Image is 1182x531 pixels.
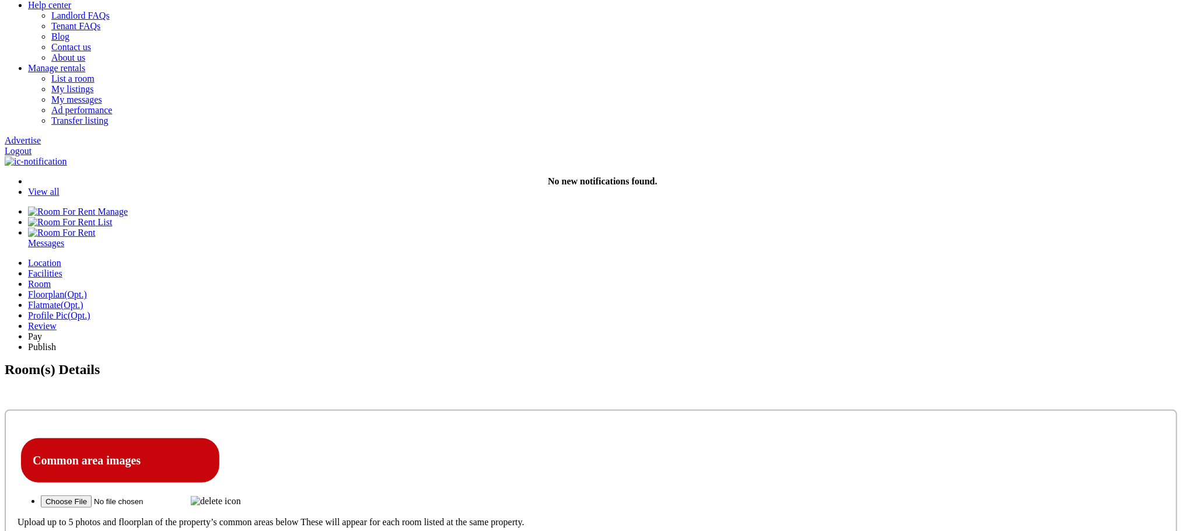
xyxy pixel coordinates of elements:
a: Review [28,321,1177,331]
span: Review [28,321,57,331]
span: Publish [28,342,56,352]
a: Profile Pic(Opt.) [28,310,1177,321]
strong: No new notifications found. [548,176,658,186]
span: Location [28,258,61,268]
a: Room For Rent Messages [28,228,1177,248]
a: View all [28,187,60,197]
a: About us [51,53,85,62]
a: Ad performance [51,105,112,115]
a: Advertise [5,135,41,145]
a: Logout [5,146,32,156]
a: Manage [28,207,128,216]
a: Flatmate(Opt.) [28,300,1177,310]
span: Flatmate(Opt.) [28,300,83,310]
span: List [98,217,113,227]
span: Messages [28,238,64,248]
p: Upload up to 5 photos and floorplan of the property’s common areas below These will appear for ea... [18,517,1164,527]
a: Room [28,279,1177,289]
span: Profile Pic(Opt.) [28,310,90,320]
span: Pay [28,331,42,341]
span: Floorplan(Opt.) [28,289,87,299]
span: Room [28,279,51,289]
a: Landlord FAQs [51,11,110,20]
a: List a room [51,74,95,83]
span: Facilities [28,268,62,278]
img: Room For Rent [28,217,96,228]
a: Contact us [51,42,91,52]
a: Location [28,258,1177,268]
a: My messages [51,95,102,104]
a: Facilities [28,268,1177,279]
a: Transfer listing [51,116,109,125]
a: Tenant FAQs [51,21,100,31]
a: Manage rentals [28,63,85,73]
img: Room For Rent [28,228,96,238]
a: List [28,217,112,227]
h4: Common area images [33,454,208,467]
img: Room For Rent [28,207,96,217]
h2: Room(s) Details [5,362,1177,398]
img: ic-notification [5,156,67,167]
a: Floorplan(Opt.) [28,289,1177,300]
span: Manage [98,207,128,216]
a: Blog [51,32,69,41]
a: My listings [51,84,93,94]
img: delete icon [191,496,241,506]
